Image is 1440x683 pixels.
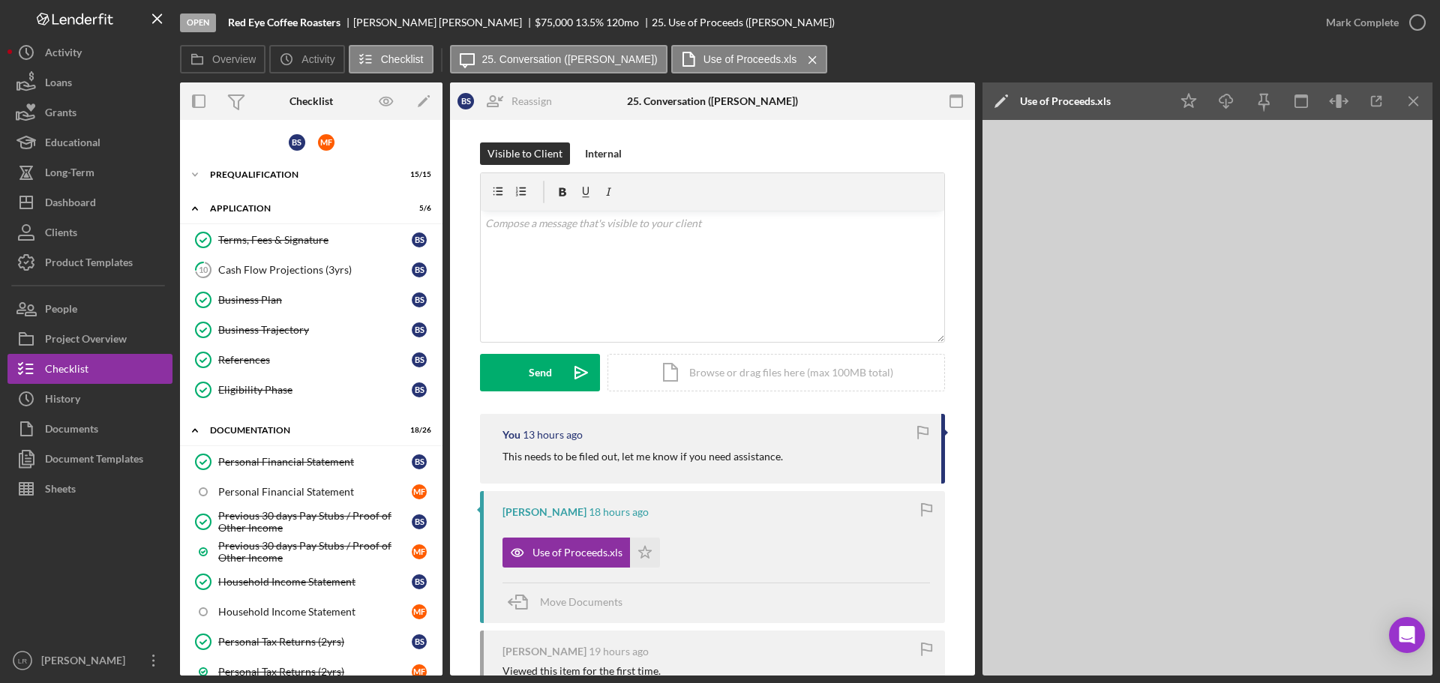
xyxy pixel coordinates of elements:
[412,292,427,307] div: B S
[404,170,431,179] div: 15 / 15
[982,120,1432,676] iframe: Document Preview
[412,232,427,247] div: B S
[487,142,562,165] div: Visible to Client
[187,507,435,537] a: Previous 30 days Pay Stubs / Proof of Other IncomeBS
[535,16,573,28] span: $75,000
[412,604,427,619] div: M F
[652,16,835,28] div: 25. Use of Proceeds ([PERSON_NAME])
[218,636,412,648] div: Personal Tax Returns (2yrs)
[218,234,412,246] div: Terms, Fees & Signature
[575,16,604,28] div: 13.5 %
[218,576,412,588] div: Household Income Statement
[218,540,412,564] div: Previous 30 days Pay Stubs / Proof of Other Income
[480,354,600,391] button: Send
[212,53,256,65] label: Overview
[511,86,552,116] div: Reassign
[412,382,427,397] div: B S
[606,16,639,28] div: 120 mo
[532,547,622,559] div: Use of Proceeds.xls
[589,506,649,518] time: 2025-10-14 21:58
[412,664,427,679] div: M F
[671,45,828,73] button: Use of Proceeds.xls
[381,53,424,65] label: Checklist
[187,477,435,507] a: Personal Financial StatementMF
[502,646,586,658] div: [PERSON_NAME]
[37,646,135,679] div: [PERSON_NAME]
[218,354,412,366] div: References
[210,170,394,179] div: Prequalification
[210,204,394,213] div: Application
[529,354,552,391] div: Send
[412,574,427,589] div: B S
[187,447,435,477] a: Personal Financial StatementBS
[502,429,520,441] div: You
[199,265,208,274] tspan: 10
[412,544,427,559] div: M F
[589,646,649,658] time: 2025-10-14 21:43
[353,16,535,28] div: [PERSON_NAME] [PERSON_NAME]
[457,93,474,109] div: B S
[218,486,412,498] div: Personal Financial Statement
[180,45,265,73] button: Overview
[502,448,783,465] p: This needs to be filed out, let me know if you need assistance.
[1311,7,1432,37] button: Mark Complete
[1389,617,1425,653] div: Open Intercom Messenger
[502,506,586,518] div: [PERSON_NAME]
[318,134,334,151] div: M F
[180,13,216,32] div: Open
[187,627,435,657] a: Personal Tax Returns (2yrs)BS
[502,538,660,568] button: Use of Proceeds.xls
[412,634,427,649] div: B S
[404,426,431,435] div: 18 / 26
[218,606,412,618] div: Household Income Statement
[523,429,583,441] time: 2025-10-15 02:55
[187,375,435,405] a: Eligibility PhaseBS
[450,45,667,73] button: 25. Conversation ([PERSON_NAME])
[187,567,435,597] a: Household Income StatementBS
[412,262,427,277] div: B S
[404,204,431,213] div: 5 / 6
[187,285,435,315] a: Business PlanBS
[1020,95,1111,107] div: Use of Proceeds.xls
[228,16,340,28] b: Red Eye Coffee Roasters
[412,514,427,529] div: B S
[187,537,435,567] a: Previous 30 days Pay Stubs / Proof of Other IncomeMF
